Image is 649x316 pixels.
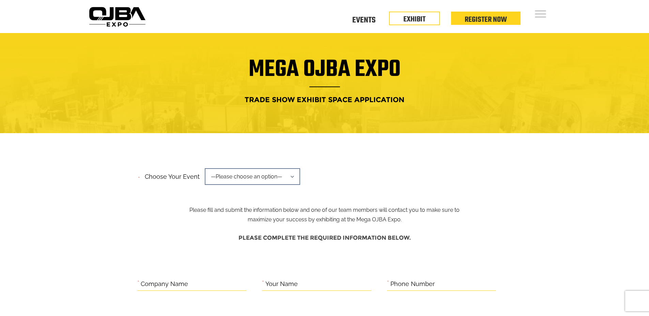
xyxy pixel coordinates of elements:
[141,167,200,182] label: Choose your event
[205,168,300,185] span: —Please choose an option—
[91,93,558,106] h4: Trade Show Exhibit Space Application
[403,14,426,25] a: EXHIBIT
[184,171,465,224] p: Please fill and submit the information below and one of our team members will contact you to make...
[465,14,507,26] a: Register Now
[141,279,188,289] label: Company Name
[265,279,298,289] label: Your Name
[390,279,435,289] label: Phone Number
[137,231,512,244] h4: Please complete the required information below.
[91,60,558,87] h1: Mega OJBA Expo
